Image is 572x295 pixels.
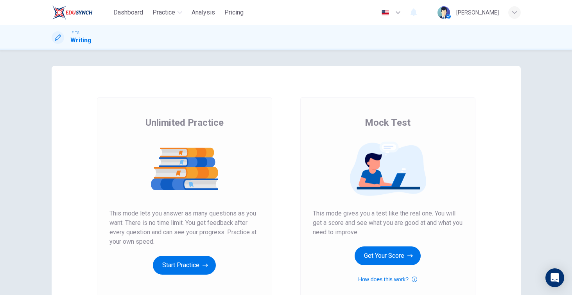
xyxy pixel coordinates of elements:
[149,5,185,20] button: Practice
[355,246,421,265] button: Get Your Score
[70,36,91,45] h1: Writing
[52,5,111,20] a: EduSynch logo
[313,209,463,237] span: This mode gives you a test like the real one. You will get a score and see what you are good at a...
[52,5,93,20] img: EduSynch logo
[153,256,216,275] button: Start Practice
[109,209,260,246] span: This mode lets you answer as many questions as you want. There is no time limit. You get feedback...
[456,8,499,17] div: [PERSON_NAME]
[110,5,146,20] button: Dashboard
[438,6,450,19] img: Profile picture
[224,8,244,17] span: Pricing
[545,268,564,287] div: Open Intercom Messenger
[365,116,411,129] span: Mock Test
[221,5,247,20] button: Pricing
[188,5,218,20] button: Analysis
[145,116,224,129] span: Unlimited Practice
[152,8,175,17] span: Practice
[113,8,143,17] span: Dashboard
[380,10,390,16] img: en
[192,8,215,17] span: Analysis
[358,275,417,284] button: How does this work?
[70,30,79,36] span: IELTS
